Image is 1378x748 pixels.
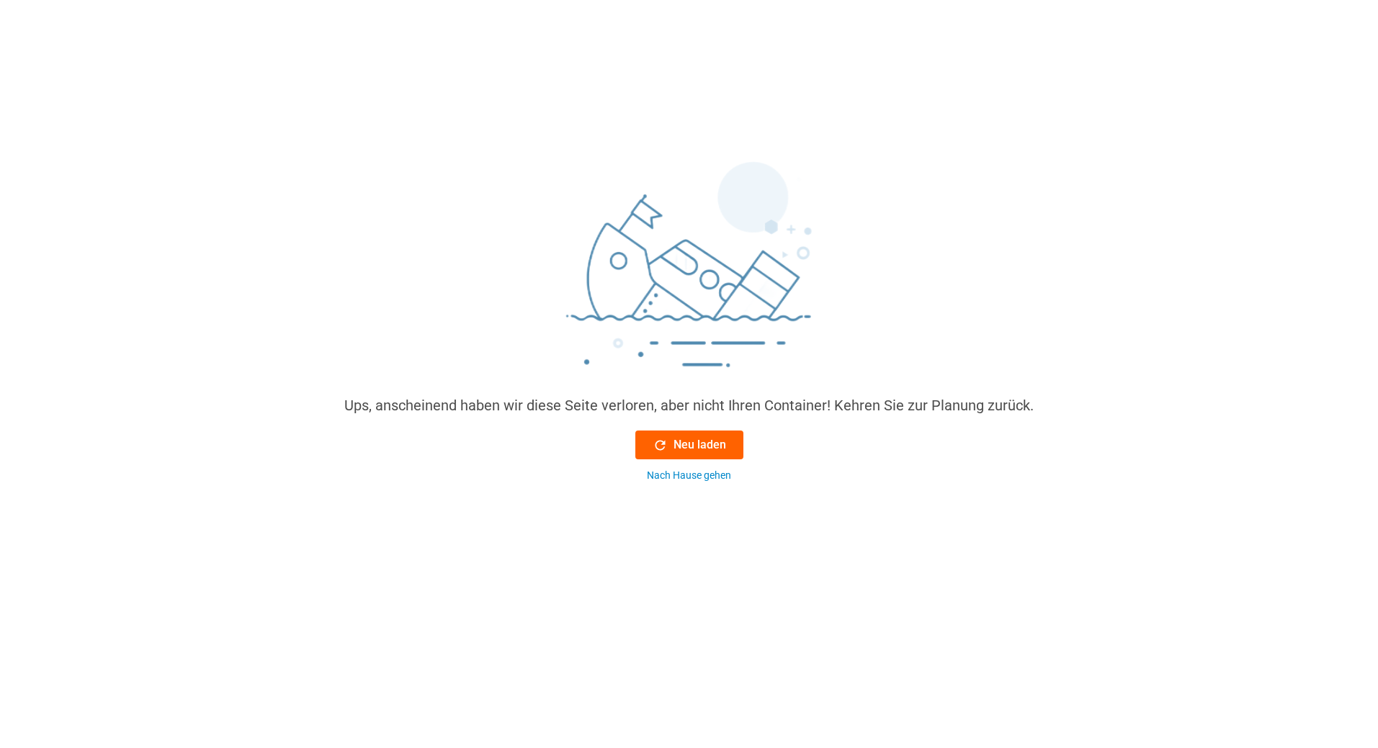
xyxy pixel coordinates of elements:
[344,397,1034,414] font: Ups, anscheinend haben wir diese Seite verloren, aber nicht Ihren Container! Kehren Sie zur Planu...
[635,431,743,459] button: Neu laden
[635,468,743,483] button: Nach Hause gehen
[647,469,731,481] font: Nach Hause gehen
[473,156,905,395] img: sinking_ship.png
[674,438,726,451] font: Neu laden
